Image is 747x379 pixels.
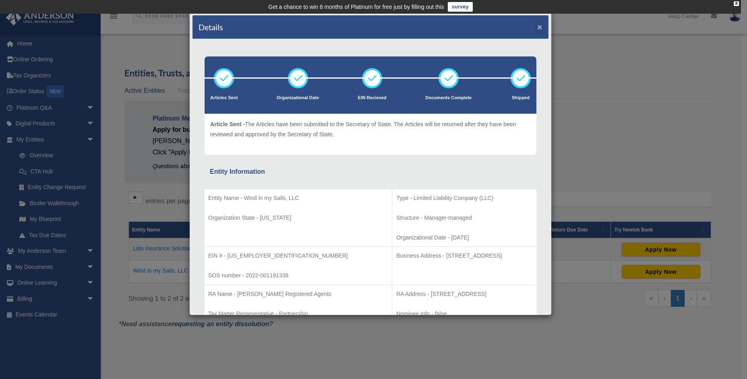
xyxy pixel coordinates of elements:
[396,193,533,203] p: Type - Limited Liability Company (LLC)
[511,94,531,102] p: Shipped
[358,94,387,102] p: EIN Recieved
[208,213,388,223] p: Organization State - [US_STATE]
[199,21,223,33] h4: Details
[277,94,319,102] p: Organizational Date
[396,309,533,319] p: Nominee Info - false
[208,271,388,281] p: SOS number - 2022-001191338
[210,94,238,102] p: Articles Sent
[425,94,472,102] p: Documents Complete
[208,193,388,203] p: Entity Name - Wind in my Sails, LLC
[396,251,533,261] p: Business Address - [STREET_ADDRESS]
[208,309,388,319] p: Tax Matter Representative - Partnership
[734,1,739,6] div: close
[210,121,245,127] span: Article Sent -
[208,289,388,299] p: RA Name - [PERSON_NAME] Registered Agents
[537,23,542,31] button: ×
[210,166,531,177] div: Entity Information
[210,119,531,139] p: The Articles have been submitted to the Secretary of State. The Articles will be returned after t...
[448,2,473,12] a: survey
[208,251,388,261] p: EIN # - [US_EMPLOYER_IDENTIFICATION_NUMBER]
[396,213,533,223] p: Structure - Manager-managed
[396,289,533,299] p: RA Address - [STREET_ADDRESS]
[268,2,444,12] div: Get a chance to win 6 months of Platinum for free just by filling out this
[396,233,533,243] p: Organizational Date - [DATE]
